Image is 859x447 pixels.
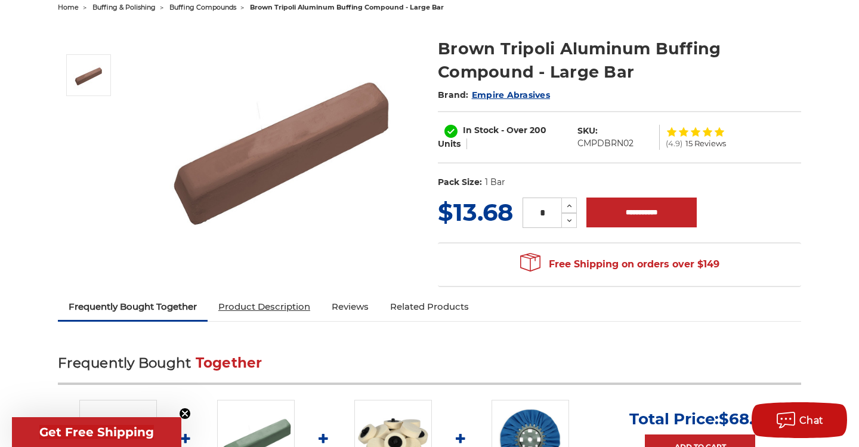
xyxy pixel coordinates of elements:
span: $68.52 [719,409,771,428]
img: Brown Tripoli Aluminum Buffing Compound [73,60,103,90]
span: Get Free Shipping [39,425,154,439]
span: In Stock [463,125,499,135]
a: Product Description [208,294,321,320]
dt: Pack Size: [438,176,482,189]
button: Chat [752,402,847,438]
span: 200 [530,125,546,135]
p: Total Price: [629,409,771,428]
h1: Brown Tripoli Aluminum Buffing Compound - Large Bar [438,37,801,84]
div: Get Free ShippingClose teaser [12,417,181,447]
button: Close teaser [179,408,191,420]
span: $13.68 [438,198,513,227]
a: home [58,3,79,11]
span: Chat [799,415,824,426]
a: Frequently Bought Together [58,294,208,320]
span: (4.9) [666,140,682,147]
span: - Over [501,125,527,135]
a: buffing & polishing [92,3,156,11]
dd: 1 Bar [485,176,505,189]
a: buffing compounds [169,3,236,11]
a: Related Products [379,294,480,320]
a: Reviews [321,294,379,320]
span: Units [438,138,461,149]
span: Together [196,354,262,371]
a: Empire Abrasives [472,90,550,100]
span: brown tripoli aluminum buffing compound - large bar [250,3,444,11]
span: 15 Reviews [685,140,726,147]
span: Free Shipping on orders over $149 [520,252,719,276]
span: Brand: [438,90,469,100]
img: Brown Tripoli Aluminum Buffing Compound [160,24,399,263]
span: Frequently Bought [58,354,191,371]
dd: CMPDBRN02 [577,137,634,150]
dt: SKU: [577,125,598,137]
